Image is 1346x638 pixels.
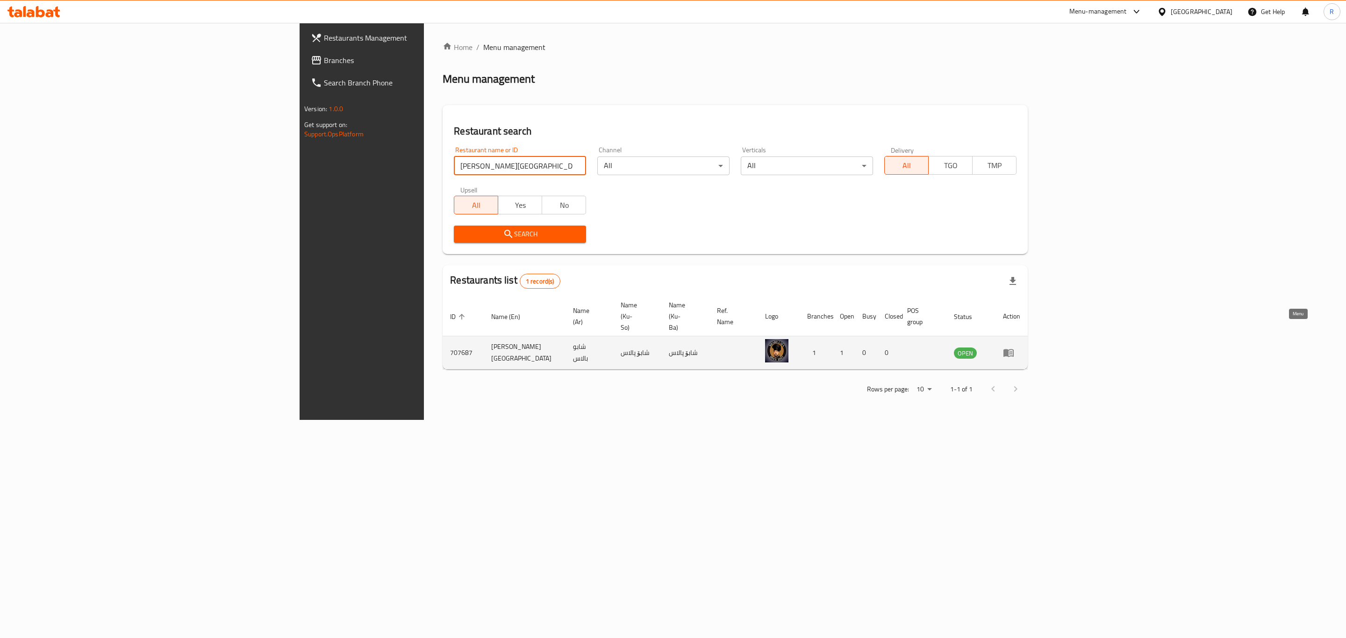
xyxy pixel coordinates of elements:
[454,196,498,214] button: All
[888,159,925,172] span: All
[1330,7,1334,17] span: R
[304,103,327,115] span: Version:
[907,305,935,327] span: POS group
[867,383,909,395] p: Rows per page:
[877,297,900,336] th: Closed
[954,348,977,359] span: OPEN
[954,311,984,322] span: Status
[613,336,661,369] td: شابۆ پالاس
[855,336,877,369] td: 0
[324,32,517,43] span: Restaurants Management
[450,311,468,322] span: ID
[741,156,873,175] div: All
[443,297,1028,369] table: enhanced table
[1069,6,1127,17] div: Menu-management
[976,159,1013,172] span: TMP
[502,198,538,212] span: Yes
[520,277,560,286] span: 1 record(s)
[765,339,788,362] img: Shabo Palace
[461,228,579,240] span: Search
[877,336,900,369] td: 0
[891,147,914,153] label: Delivery
[855,297,877,336] th: Busy
[928,156,973,175] button: TGO
[324,55,517,66] span: Branches
[832,297,855,336] th: Open
[717,305,746,327] span: Ref. Name
[800,297,832,336] th: Branches
[304,119,347,131] span: Get support on:
[913,383,935,397] div: Rows per page:
[491,311,532,322] span: Name (En)
[995,297,1028,336] th: Action
[458,198,494,212] span: All
[972,156,1017,175] button: TMP
[304,128,364,140] a: Support.OpsPlatform
[303,49,524,71] a: Branches
[454,124,1017,138] h2: Restaurant search
[800,336,832,369] td: 1
[542,196,586,214] button: No
[454,156,586,175] input: Search for restaurant name or ID..
[484,336,565,369] td: [PERSON_NAME][GEOGRAPHIC_DATA]
[520,274,560,289] div: Total records count
[1002,270,1024,292] div: Export file
[1171,7,1232,17] div: [GEOGRAPHIC_DATA]
[329,103,343,115] span: 1.0.0
[669,299,698,333] span: Name (Ku-Ba)
[573,305,602,327] span: Name (Ar)
[450,273,560,289] h2: Restaurants list
[460,186,478,193] label: Upsell
[661,336,709,369] td: شابۆ پالاس
[832,336,855,369] td: 1
[303,71,524,94] a: Search Branch Phone
[932,159,969,172] span: TGO
[566,336,613,369] td: شابو بالاس
[597,156,730,175] div: All
[324,77,517,88] span: Search Branch Phone
[621,299,650,333] span: Name (Ku-So)
[884,156,929,175] button: All
[498,196,542,214] button: Yes
[546,198,582,212] span: No
[454,226,586,243] button: Search
[950,383,973,395] p: 1-1 of 1
[303,27,524,49] a: Restaurants Management
[758,297,800,336] th: Logo
[443,42,1028,53] nav: breadcrumb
